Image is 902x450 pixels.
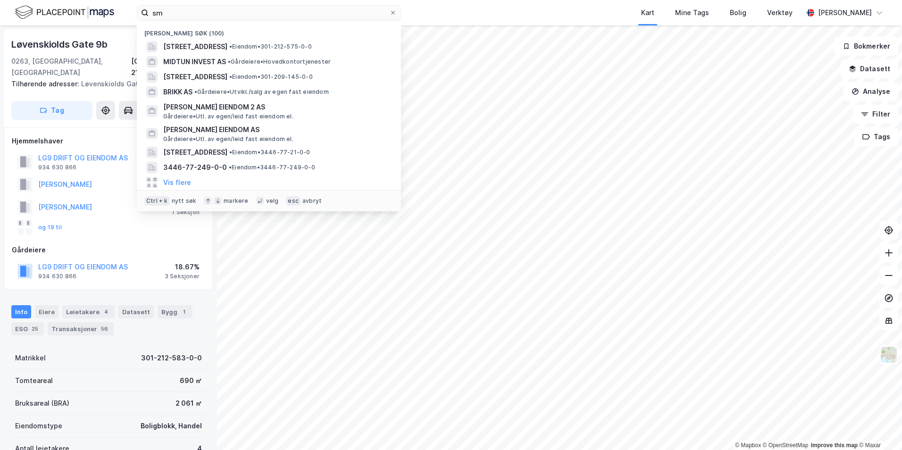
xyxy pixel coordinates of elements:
button: Tags [854,127,898,146]
div: Matrikkel [15,352,46,364]
div: 0263, [GEOGRAPHIC_DATA], [GEOGRAPHIC_DATA] [11,56,131,78]
div: 690 ㎡ [180,375,202,386]
span: [PERSON_NAME] EIENDOM AS [163,124,390,135]
div: Bruksareal (BRA) [15,398,69,409]
div: Verktøy [767,7,793,18]
div: Boligblokk, Handel [141,420,202,432]
span: [STREET_ADDRESS] [163,71,227,83]
span: • [229,164,232,171]
div: Bygg [158,305,192,318]
div: Info [11,305,31,318]
a: OpenStreetMap [763,442,809,449]
span: Tilhørende adresser: [11,80,81,88]
span: MIDTUN INVEST AS [163,56,226,67]
span: • [229,149,232,156]
button: Vis flere [163,177,191,188]
div: 2 061 ㎡ [175,398,202,409]
button: Tag [11,101,92,120]
a: Mapbox [735,442,761,449]
div: Ctrl + k [144,196,170,206]
span: 3446-77-249-0-0 [163,162,227,173]
span: Gårdeiere • Hovedkontortjenester [228,58,331,66]
div: Transaksjoner [48,322,114,335]
button: Filter [853,105,898,124]
div: [GEOGRAPHIC_DATA], 212/583 [131,56,206,78]
span: [STREET_ADDRESS] [163,41,227,52]
div: 56 [99,324,110,333]
div: Bolig [730,7,746,18]
div: 4 [101,307,111,317]
button: Bokmerker [835,37,898,56]
div: esc [286,196,301,206]
span: Eiendom • 301-212-575-0-0 [229,43,312,50]
span: • [228,58,231,65]
div: 18.67% [165,261,200,273]
div: 25 [30,324,40,333]
span: Gårdeiere • Utl. av egen/leid fast eiendom el. [163,113,293,120]
div: Leietakere [62,305,115,318]
div: Kart [641,7,654,18]
div: Mine Tags [675,7,709,18]
span: Eiendom • 3446-77-21-0-0 [229,149,310,156]
div: Løvenskiolds Gate 9b [11,37,109,52]
span: Eiendom • 301-209-145-0-0 [229,73,313,81]
a: Improve this map [811,442,858,449]
img: logo.f888ab2527a4732fd821a326f86c7f29.svg [15,4,114,21]
div: [PERSON_NAME] [818,7,872,18]
div: 301-212-583-0-0 [141,352,202,364]
iframe: Chat Widget [855,405,902,450]
button: Analyse [844,82,898,101]
div: 1 [179,307,189,317]
button: Datasett [841,59,898,78]
div: avbryt [302,197,322,205]
span: • [229,73,232,80]
span: Eiendom • 3446-77-249-0-0 [229,164,315,171]
div: 1 Seksjon [172,208,200,216]
input: Søk på adresse, matrikkel, gårdeiere, leietakere eller personer [149,6,389,20]
span: [STREET_ADDRESS] [163,147,227,158]
div: Eiere [35,305,58,318]
div: Kontrollprogram for chat [855,405,902,450]
div: Gårdeiere [12,244,205,256]
span: BRIKK AS [163,86,192,98]
div: nytt søk [172,197,197,205]
div: [PERSON_NAME] søk (100) [137,22,401,39]
span: • [194,88,197,95]
div: 934 630 866 [38,273,76,280]
div: ESG [11,322,44,335]
span: • [229,43,232,50]
div: Hjemmelshaver [12,135,205,147]
div: Tomteareal [15,375,53,386]
span: Gårdeiere • Utvikl./salg av egen fast eiendom [194,88,329,96]
div: velg [266,197,279,205]
div: Eiendomstype [15,420,62,432]
span: [PERSON_NAME] EIENDOM 2 AS [163,101,390,113]
div: Løvenskiolds Gate 9a [11,78,198,90]
div: 934 630 866 [38,164,76,171]
img: Z [880,346,898,364]
div: 3 Seksjoner [165,273,200,280]
span: Gårdeiere • Utl. av egen/leid fast eiendom el. [163,135,293,143]
div: Datasett [118,305,154,318]
div: markere [224,197,248,205]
